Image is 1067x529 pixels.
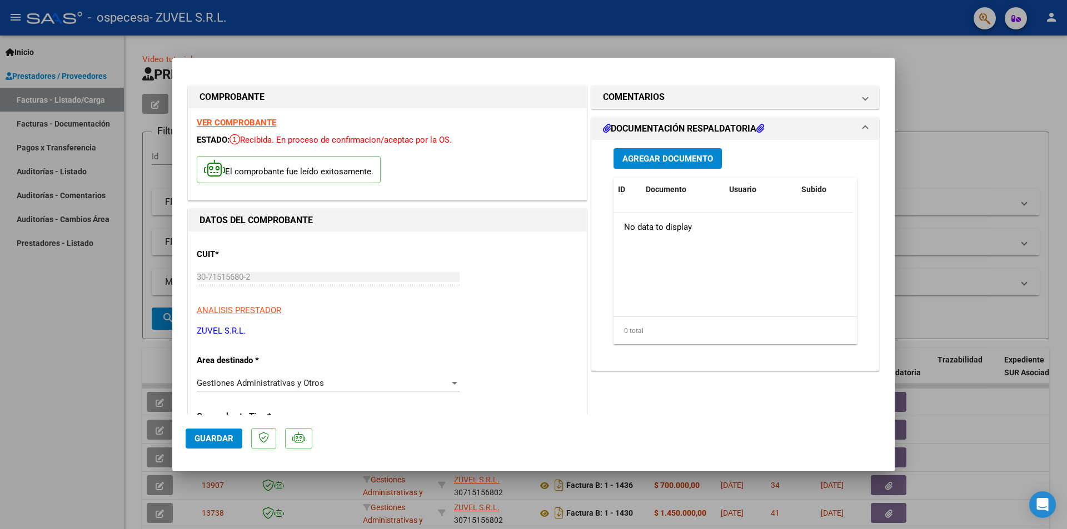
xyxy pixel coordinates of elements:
p: Comprobante Tipo * [197,410,311,423]
p: Area destinado * [197,354,311,367]
span: Documento [646,185,686,194]
p: ZUVEL S.R.L. [197,325,578,337]
strong: COMPROBANTE [200,92,265,102]
div: Open Intercom Messenger [1029,491,1056,518]
span: Usuario [729,185,756,194]
div: No data to display [614,213,853,241]
h1: DOCUMENTACIÓN RESPALDATORIA [603,122,764,135]
h1: COMENTARIOS [603,90,665,104]
span: Subido [801,185,826,194]
button: Guardar [186,429,242,449]
datatable-header-cell: Documento [641,178,725,201]
span: Agregar Documento [622,154,713,164]
a: VER COMPROBANTE [197,118,276,128]
span: ANALISIS PRESTADOR [197,305,281,315]
span: ID [618,185,625,194]
strong: DATOS DEL COMPROBANTE [200,215,313,225]
p: El comprobante fue leído exitosamente. [197,156,381,183]
span: Recibida. En proceso de confirmacion/aceptac por la OS. [230,135,452,145]
button: Agregar Documento [614,148,722,169]
div: DOCUMENTACIÓN RESPALDATORIA [592,140,879,370]
div: 0 total [614,317,857,345]
span: Gestiones Administrativas y Otros [197,378,324,388]
datatable-header-cell: ID [614,178,641,201]
datatable-header-cell: Acción [852,178,908,201]
span: Guardar [195,434,233,444]
span: ESTADO: [197,135,230,145]
mat-expansion-panel-header: DOCUMENTACIÓN RESPALDATORIA [592,118,879,140]
datatable-header-cell: Subido [797,178,852,201]
datatable-header-cell: Usuario [725,178,797,201]
p: CUIT [197,248,311,261]
mat-expansion-panel-header: COMENTARIOS [592,86,879,108]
